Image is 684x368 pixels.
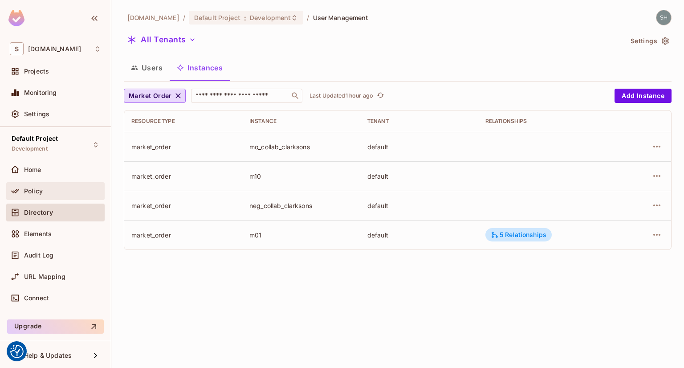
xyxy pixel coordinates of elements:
[24,294,49,302] span: Connect
[24,166,41,173] span: Home
[24,209,53,216] span: Directory
[24,68,49,75] span: Projects
[10,345,24,358] button: Consent Preferences
[8,10,24,26] img: SReyMgAAAABJRU5ErkJggg==
[24,273,65,280] span: URL Mapping
[24,188,43,195] span: Policy
[183,13,185,22] li: /
[124,57,170,79] button: Users
[10,42,24,55] span: S
[131,118,235,125] div: Resource type
[249,172,353,180] div: m10
[367,231,471,239] div: default
[491,231,546,239] div: 5 Relationships
[131,172,235,180] div: market_order
[12,145,48,152] span: Development
[131,201,235,210] div: market_order
[24,230,52,237] span: Elements
[367,172,471,180] div: default
[313,13,369,22] span: User Management
[28,45,81,53] span: Workspace: sea.live
[24,89,57,96] span: Monitoring
[24,352,72,359] span: Help & Updates
[656,10,671,25] img: shyamalan.chemmery@testshipping.com
[129,90,172,102] span: Market Order
[124,89,186,103] button: Market Order
[10,345,24,358] img: Revisit consent button
[7,319,104,334] button: Upgrade
[170,57,230,79] button: Instances
[485,118,614,125] div: Relationships
[309,92,373,99] p: Last Updated 1 hour ago
[375,90,386,101] button: refresh
[615,89,672,103] button: Add Instance
[24,110,49,118] span: Settings
[249,201,353,210] div: neg_collab_clarksons
[627,34,672,48] button: Settings
[124,33,199,47] button: All Tenants
[131,143,235,151] div: market_order
[377,91,384,100] span: refresh
[244,14,247,21] span: :
[249,231,353,239] div: m01
[131,231,235,239] div: market_order
[24,252,53,259] span: Audit Log
[367,118,471,125] div: Tenant
[249,118,353,125] div: Instance
[12,135,58,142] span: Default Project
[194,13,240,22] span: Default Project
[249,143,353,151] div: mo_collab_clarksons
[307,13,309,22] li: /
[367,201,471,210] div: default
[367,143,471,151] div: default
[127,13,179,22] span: the active workspace
[373,90,386,101] span: Click to refresh data
[250,13,291,22] span: Development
